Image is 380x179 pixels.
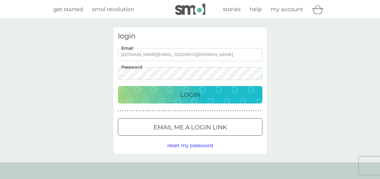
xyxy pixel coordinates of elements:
p: ● [168,110,169,113]
p: ● [159,110,160,113]
p: ● [161,110,162,113]
p: ● [203,110,204,113]
span: stories [223,6,241,13]
p: ● [253,110,254,113]
p: ● [145,110,147,113]
p: ● [205,110,206,113]
p: ● [221,110,222,113]
p: ● [184,110,186,113]
p: Login [180,90,200,100]
h3: login [118,32,262,41]
p: ● [127,110,128,113]
p: ● [157,110,158,113]
a: stories [223,5,241,14]
p: ● [235,110,236,113]
p: ● [207,110,209,113]
span: my account [271,6,303,13]
p: ● [239,110,241,113]
p: ● [198,110,199,113]
p: ● [228,110,229,113]
p: ● [193,110,195,113]
p: ● [242,110,243,113]
button: reset my password [167,142,213,150]
p: ● [182,110,183,113]
p: ● [226,110,227,113]
span: reset my password [167,143,213,148]
p: ● [219,110,220,113]
p: ● [200,110,202,113]
p: ● [148,110,149,113]
span: get started [53,6,83,13]
a: smol revolution [92,5,134,14]
div: basket [312,3,327,15]
button: Login [118,86,262,103]
p: ● [125,110,126,113]
p: ● [214,110,215,113]
p: ● [189,110,190,113]
p: ● [178,110,179,113]
p: ● [138,110,140,113]
p: ● [251,110,252,113]
p: ● [237,110,238,113]
p: ● [171,110,172,113]
p: ● [244,110,245,113]
p: ● [141,110,142,113]
p: ● [164,110,165,113]
p: ● [118,110,119,113]
p: ● [249,110,250,113]
p: ● [134,110,135,113]
p: ● [152,110,153,113]
p: ● [255,110,257,113]
p: ● [136,110,137,113]
p: ● [166,110,167,113]
p: ● [216,110,218,113]
p: ● [260,110,261,113]
p: ● [175,110,176,113]
p: ● [210,110,211,113]
p: ● [233,110,234,113]
p: ● [131,110,133,113]
span: help [250,6,262,13]
p: ● [196,110,197,113]
a: help [250,5,262,14]
p: ● [212,110,213,113]
p: ● [155,110,156,113]
p: ● [180,110,181,113]
p: ● [191,110,193,113]
p: ● [120,110,121,113]
p: ● [129,110,131,113]
p: ● [173,110,174,113]
p: ● [258,110,259,113]
button: Email me a login link [118,118,262,136]
p: ● [230,110,231,113]
p: ● [150,110,151,113]
a: my account [271,5,303,14]
p: ● [187,110,188,113]
a: get started [53,5,83,14]
p: ● [122,110,124,113]
p: ● [143,110,144,113]
p: ● [223,110,224,113]
p: Email me a login link [153,122,227,132]
p: ● [246,110,248,113]
span: smol revolution [92,6,134,13]
img: smol [175,4,205,15]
